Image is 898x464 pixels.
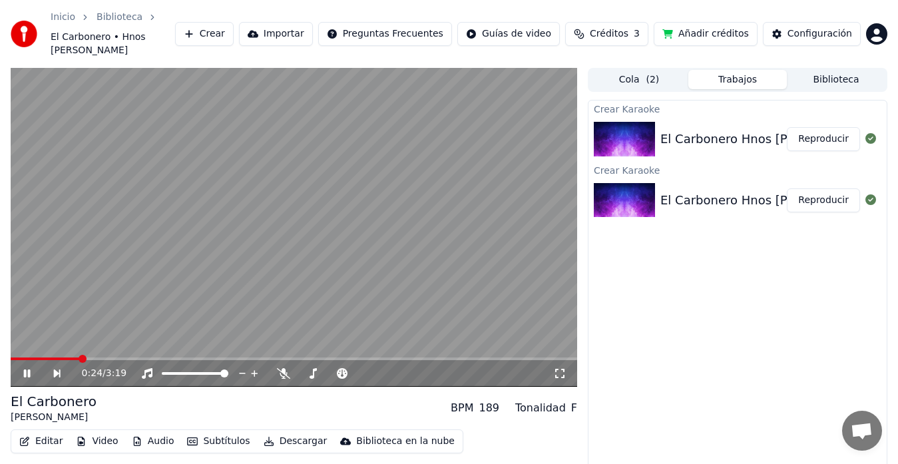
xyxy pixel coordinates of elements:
[11,411,97,424] div: [PERSON_NAME]
[654,22,758,46] button: Añadir créditos
[787,27,852,41] div: Configuración
[590,27,628,41] span: Créditos
[175,22,234,46] button: Crear
[571,400,577,416] div: F
[646,73,659,87] span: ( 2 )
[239,22,313,46] button: Importar
[590,70,688,89] button: Cola
[126,432,180,451] button: Audio
[565,22,648,46] button: Créditos3
[82,367,114,380] div: /
[14,432,68,451] button: Editar
[258,432,333,451] button: Descargar
[842,411,882,451] a: Chat abierto
[634,27,640,41] span: 3
[182,432,255,451] button: Subtítulos
[51,11,175,57] nav: breadcrumb
[51,11,75,24] a: Inicio
[457,22,560,46] button: Guías de video
[688,70,787,89] button: Trabajos
[11,21,37,47] img: youka
[660,191,875,210] div: El Carbonero Hnos [PERSON_NAME]
[787,70,885,89] button: Biblioteca
[451,400,473,416] div: BPM
[660,130,875,148] div: El Carbonero Hnos [PERSON_NAME]
[356,435,455,448] div: Biblioteca en la nube
[82,367,103,380] span: 0:24
[11,392,97,411] div: El Carbonero
[97,11,142,24] a: Biblioteca
[479,400,499,416] div: 189
[51,31,175,57] span: El Carbonero • Hnos [PERSON_NAME]
[588,101,887,116] div: Crear Karaoke
[71,432,123,451] button: Video
[787,127,860,151] button: Reproducir
[588,162,887,178] div: Crear Karaoke
[106,367,126,380] span: 3:19
[787,188,860,212] button: Reproducir
[763,22,861,46] button: Configuración
[318,22,452,46] button: Preguntas Frecuentes
[515,400,566,416] div: Tonalidad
